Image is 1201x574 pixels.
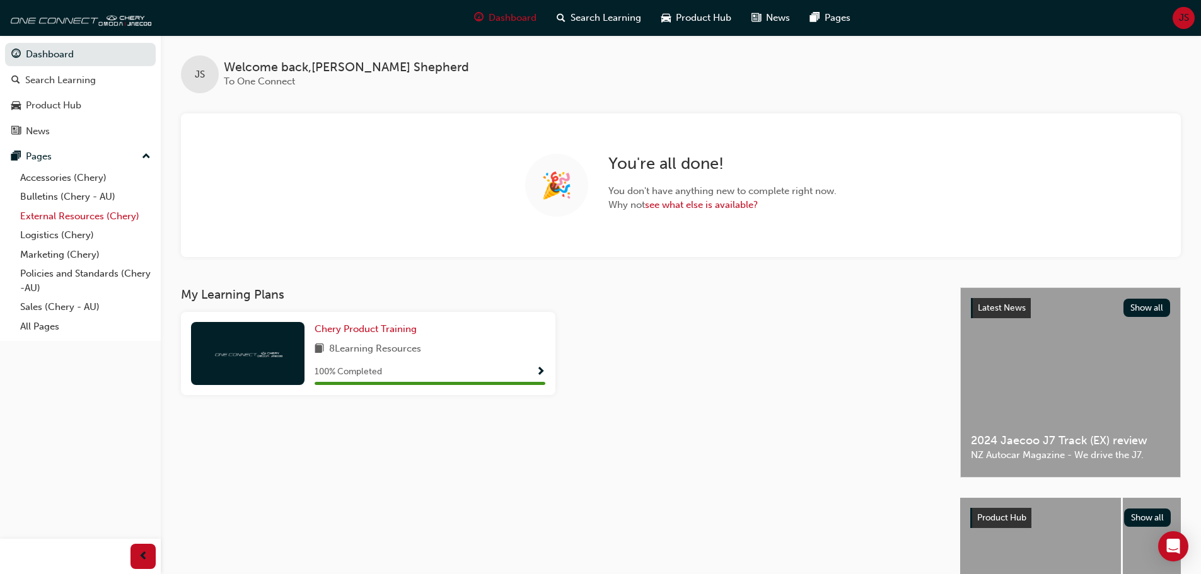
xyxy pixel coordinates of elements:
[1124,508,1171,527] button: Show all
[15,297,156,317] a: Sales (Chery - AU)
[26,124,50,139] div: News
[181,287,940,302] h3: My Learning Plans
[142,149,151,165] span: up-icon
[5,69,156,92] a: Search Learning
[5,43,156,66] a: Dashboard
[541,178,572,193] span: 🎉
[315,323,417,335] span: Chery Product Training
[224,60,469,75] span: Welcome back , [PERSON_NAME] Shepherd
[15,168,156,188] a: Accessories (Chery)
[977,512,1026,523] span: Product Hub
[978,302,1026,313] span: Latest News
[315,322,422,336] a: Chery Product Training
[1179,11,1189,25] span: JS
[645,199,758,210] a: see what else is available?
[15,264,156,297] a: Policies and Standards (Chery -AU)
[536,367,545,378] span: Show Progress
[960,287,1181,478] a: Latest NewsShow all2024 Jaecoo J7 Track (EX) reviewNZ Autocar Magazine - We drive the J7.
[608,184,837,198] span: You don ' t have anything new to complete right now.
[11,126,21,137] span: news-icon
[11,75,20,86] span: search-icon
[825,11,850,25] span: Pages
[547,5,651,31] a: search-iconSearch Learning
[557,10,566,26] span: search-icon
[11,100,21,112] span: car-icon
[608,154,837,174] h2: You ' re all done!
[800,5,861,31] a: pages-iconPages
[25,73,96,88] div: Search Learning
[15,245,156,265] a: Marketing (Chery)
[5,40,156,145] button: DashboardSearch LearningProduct HubNews
[741,5,800,31] a: news-iconNews
[5,145,156,168] button: Pages
[195,67,205,82] span: JS
[489,11,537,25] span: Dashboard
[213,347,282,359] img: oneconnect
[971,433,1170,448] span: 2024 Jaecoo J7 Track (EX) review
[676,11,731,25] span: Product Hub
[26,149,52,164] div: Pages
[751,10,761,26] span: news-icon
[11,151,21,163] span: pages-icon
[26,98,81,113] div: Product Hub
[15,317,156,336] a: All Pages
[139,549,148,565] span: prev-icon
[810,10,820,26] span: pages-icon
[15,226,156,245] a: Logistics (Chery)
[1173,7,1195,29] button: JS
[971,298,1170,318] a: Latest NewsShow all
[474,10,484,26] span: guage-icon
[651,5,741,31] a: car-iconProduct Hub
[571,11,641,25] span: Search Learning
[608,198,837,212] span: Why not
[464,5,547,31] a: guage-iconDashboard
[971,448,1170,462] span: NZ Autocar Magazine - We drive the J7.
[315,365,382,379] span: 100 % Completed
[11,49,21,60] span: guage-icon
[970,508,1171,528] a: Product HubShow all
[5,120,156,143] a: News
[224,76,295,87] span: To One Connect
[315,342,324,357] span: book-icon
[766,11,790,25] span: News
[15,187,156,207] a: Bulletins (Chery - AU)
[1158,531,1188,561] div: Open Intercom Messenger
[1123,299,1171,317] button: Show all
[329,342,421,357] span: 8 Learning Resources
[15,207,156,226] a: External Resources (Chery)
[6,5,151,30] img: oneconnect
[536,364,545,380] button: Show Progress
[5,94,156,117] a: Product Hub
[661,10,671,26] span: car-icon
